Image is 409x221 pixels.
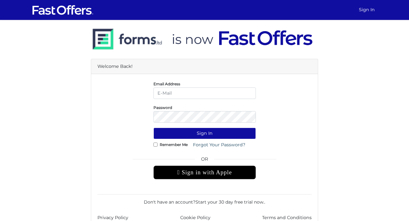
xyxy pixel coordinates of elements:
label: Password [153,107,172,108]
a: Start your 30 day free trial now. [195,199,264,205]
div: Don't have an account? . [97,194,312,205]
a: Forgot Your Password? [189,139,249,151]
div: Sign in with Apple [153,166,256,179]
label: Email Address [153,83,180,85]
span: OR [153,156,256,166]
div: Welcome Back! [91,59,318,74]
label: Remember Me [160,144,188,145]
button: Sign In [153,128,256,139]
a: Sign In [356,4,377,16]
input: E-Mail [153,87,256,99]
